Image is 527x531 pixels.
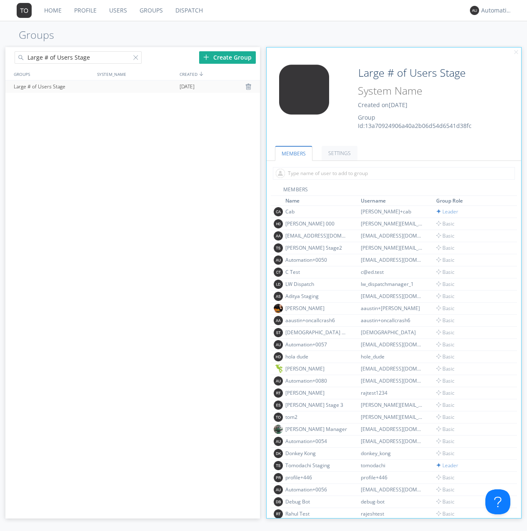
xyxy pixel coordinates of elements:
div: Large # of Users Stage [12,80,94,93]
img: a3b7bcca2bcb45b99072d328b7ccb61c [274,304,283,313]
span: Basic [436,498,455,505]
input: Group Name [355,65,490,81]
span: Basic [436,438,455,445]
img: 373638.png [274,473,283,482]
span: Basic [436,232,455,239]
span: Basic [436,389,455,396]
span: Basic [436,365,455,372]
img: 373638.png [274,388,283,398]
span: Basic [436,317,455,324]
img: 373638.png [274,268,283,277]
div: aaustin+[PERSON_NAME] [361,305,423,312]
div: [PERSON_NAME][EMAIL_ADDRESS][DOMAIN_NAME] [361,220,423,227]
div: SYSTEM_NAME [95,68,178,80]
div: tom2 [285,413,348,421]
div: [PERSON_NAME] [285,365,348,372]
img: 373638.png [274,243,283,253]
div: CREATED [177,68,261,80]
img: 373638.png [274,255,283,265]
div: Automation+0080 [285,377,348,384]
div: hola dude [285,353,348,360]
div: lw_dispatchmanager_1 [361,281,423,288]
span: Group Id: 13a70924906a40a2b06d54d6541d38fc [358,113,472,130]
div: donkey_kong [361,450,423,457]
div: Automation+0050 [285,256,348,263]
div: [EMAIL_ADDRESS][DOMAIN_NAME] [361,426,423,433]
span: Basic [436,486,455,493]
img: 373638.png [17,3,32,18]
div: [PERSON_NAME] Manager [285,426,348,433]
img: 373638.png [274,316,283,325]
div: [EMAIL_ADDRESS][DOMAIN_NAME] [361,232,423,239]
div: profile+446 [361,474,423,481]
img: 373638.png [274,509,283,518]
img: 373638.png [274,328,283,337]
img: 373638.png [274,292,283,301]
img: 373638.png [274,401,283,410]
th: Toggle SortBy [284,196,360,206]
div: tomodachi [361,462,423,469]
span: Basic [436,377,455,384]
div: aaustin+oncallcrash6 [285,317,348,324]
div: MEMBERS [271,186,517,196]
div: Automation+0054 [285,438,348,445]
img: 373638.png [274,413,283,422]
div: C Test [285,268,348,276]
a: MEMBERS [275,146,312,161]
img: 373638.png [274,219,283,228]
div: Create Group [199,51,256,64]
span: Basic [436,450,455,457]
img: 373638.png [274,461,283,470]
div: rajeshtest [361,510,423,517]
div: Donkey Kong [285,450,348,457]
div: Automation+0004 [481,6,512,15]
th: Toggle SortBy [360,196,435,206]
div: rajtest1234 [361,389,423,396]
img: 373638.png [274,340,283,349]
div: Debug Bot [285,498,348,505]
span: Leader [436,208,458,215]
img: 373638.png [274,376,283,386]
div: [PERSON_NAME][EMAIL_ADDRESS][DOMAIN_NAME] [361,401,423,408]
span: Basic [436,268,455,276]
span: Basic [436,305,455,312]
a: Large # of Users Stage[DATE] [5,80,260,93]
div: [PERSON_NAME] Stage2 [285,244,348,251]
span: Basic [436,329,455,336]
div: [EMAIL_ADDRESS][DOMAIN_NAME] [361,486,423,493]
div: Cab [285,208,348,215]
div: [PERSON_NAME] [285,389,348,396]
div: [PERSON_NAME][EMAIL_ADDRESS][DOMAIN_NAME] [361,413,423,421]
div: [PERSON_NAME] [285,305,348,312]
th: Toggle SortBy [435,196,507,206]
img: 373638.png [274,485,283,494]
img: 373638.png [274,231,283,240]
div: hole_dude [361,353,423,360]
img: 592c121a85224758ad7d1fc44e9eebbd [274,425,283,434]
img: plus.svg [203,54,209,60]
span: Basic [436,220,455,227]
div: [PERSON_NAME] 000 [285,220,348,227]
span: Leader [436,462,458,469]
span: Basic [436,426,455,433]
span: Basic [436,413,455,421]
div: LW Dispatch [285,281,348,288]
span: Basic [436,281,455,288]
span: Basic [436,244,455,251]
img: 373638.png [274,207,283,216]
div: [EMAIL_ADDRESS][DOMAIN_NAME] [285,232,348,239]
div: [EMAIL_ADDRESS][DOMAIN_NAME] [361,341,423,348]
input: System Name [355,83,490,99]
div: [EMAIL_ADDRESS][DOMAIN_NAME] [361,438,423,445]
div: [DEMOGRAPHIC_DATA] Test [285,329,348,336]
span: Created on [358,101,407,109]
div: profile+446 [285,474,348,481]
div: aaustin+oncallcrash6 [361,317,423,324]
div: [PERSON_NAME]+cab [361,208,423,215]
div: [PERSON_NAME] Stage 3 [285,401,348,408]
img: 373638.png [274,280,283,289]
span: Basic [436,293,455,300]
div: c@ed.test [361,268,423,276]
input: Type name of user to add to group [273,167,515,180]
div: [PERSON_NAME][EMAIL_ADDRESS][DOMAIN_NAME] [361,244,423,251]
